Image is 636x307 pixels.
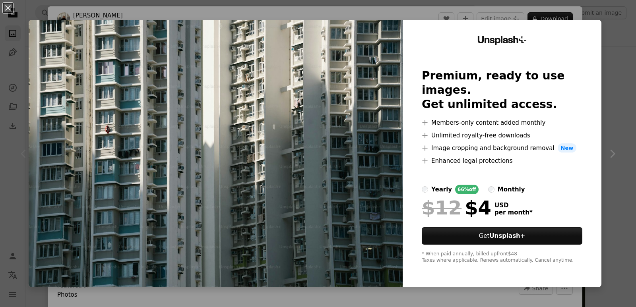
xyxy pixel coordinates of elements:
div: * When paid annually, billed upfront $48 Taxes where applicable. Renews automatically. Cancel any... [422,251,582,264]
span: per month * [494,209,533,216]
strong: Unsplash+ [489,232,525,239]
div: 66% off [455,185,479,194]
button: GetUnsplash+ [422,227,582,245]
li: Unlimited royalty-free downloads [422,131,582,140]
span: $12 [422,197,461,218]
input: yearly66%off [422,186,428,193]
div: monthly [498,185,525,194]
span: USD [494,202,533,209]
div: $4 [422,197,491,218]
li: Enhanced legal protections [422,156,582,166]
div: yearly [431,185,452,194]
li: Members-only content added monthly [422,118,582,127]
h2: Premium, ready to use images. Get unlimited access. [422,69,582,112]
span: New [558,143,577,153]
li: Image cropping and background removal [422,143,582,153]
input: monthly [488,186,494,193]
